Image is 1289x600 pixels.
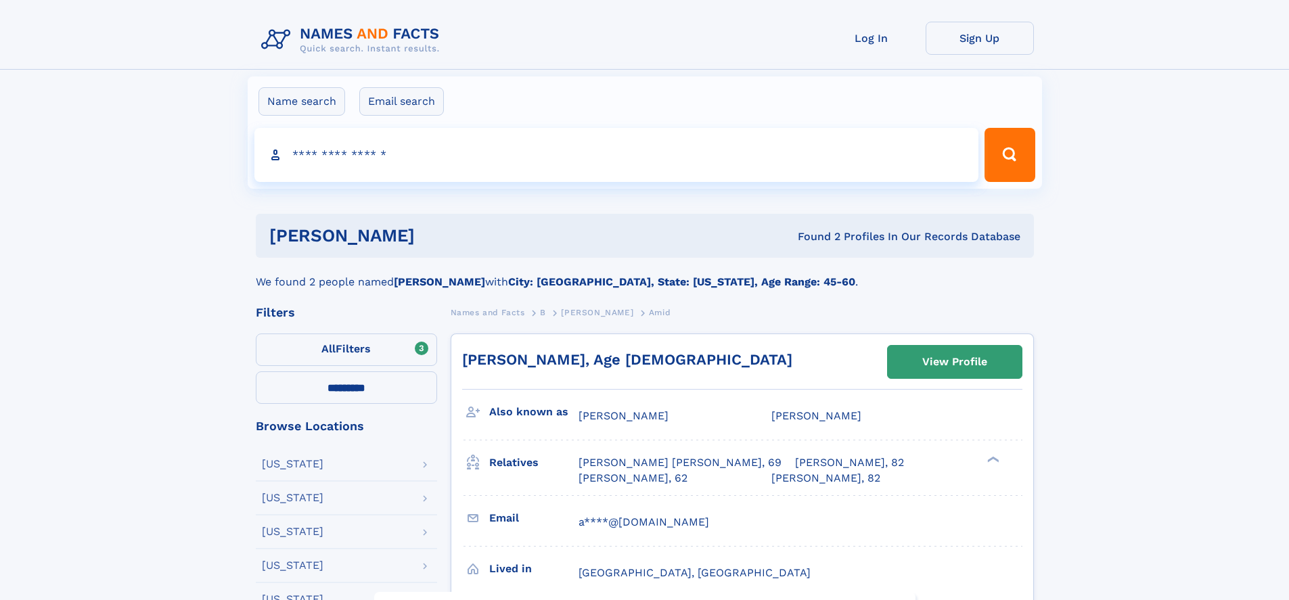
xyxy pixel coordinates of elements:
[256,333,437,366] label: Filters
[579,471,687,486] a: [PERSON_NAME], 62
[649,308,671,317] span: Amid
[254,128,979,182] input: search input
[561,308,633,317] span: [PERSON_NAME]
[256,22,451,58] img: Logo Names and Facts
[579,409,669,422] span: [PERSON_NAME]
[579,455,782,470] a: [PERSON_NAME] [PERSON_NAME], 69
[771,409,861,422] span: [PERSON_NAME]
[489,400,579,423] h3: Also known as
[888,346,1022,378] a: View Profile
[321,342,336,355] span: All
[262,459,323,469] div: [US_STATE]
[771,471,880,486] a: [PERSON_NAME], 82
[926,22,1034,55] a: Sign Up
[817,22,926,55] a: Log In
[262,560,323,571] div: [US_STATE]
[269,227,606,244] h1: [PERSON_NAME]
[262,492,323,503] div: [US_STATE]
[508,275,855,288] b: City: [GEOGRAPHIC_DATA], State: [US_STATE], Age Range: 45-60
[985,128,1035,182] button: Search Button
[262,526,323,537] div: [US_STATE]
[489,451,579,474] h3: Relatives
[540,308,546,317] span: B
[795,455,904,470] a: [PERSON_NAME], 82
[258,87,345,116] label: Name search
[256,258,1034,290] div: We found 2 people named with .
[256,420,437,432] div: Browse Locations
[394,275,485,288] b: [PERSON_NAME]
[489,507,579,530] h3: Email
[489,557,579,580] h3: Lived in
[451,304,525,321] a: Names and Facts
[922,346,987,377] div: View Profile
[606,229,1020,244] div: Found 2 Profiles In Our Records Database
[462,351,792,368] a: [PERSON_NAME], Age [DEMOGRAPHIC_DATA]
[579,566,811,579] span: [GEOGRAPHIC_DATA], [GEOGRAPHIC_DATA]
[540,304,546,321] a: B
[359,87,444,116] label: Email search
[984,455,1000,464] div: ❯
[561,304,633,321] a: [PERSON_NAME]
[256,306,437,319] div: Filters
